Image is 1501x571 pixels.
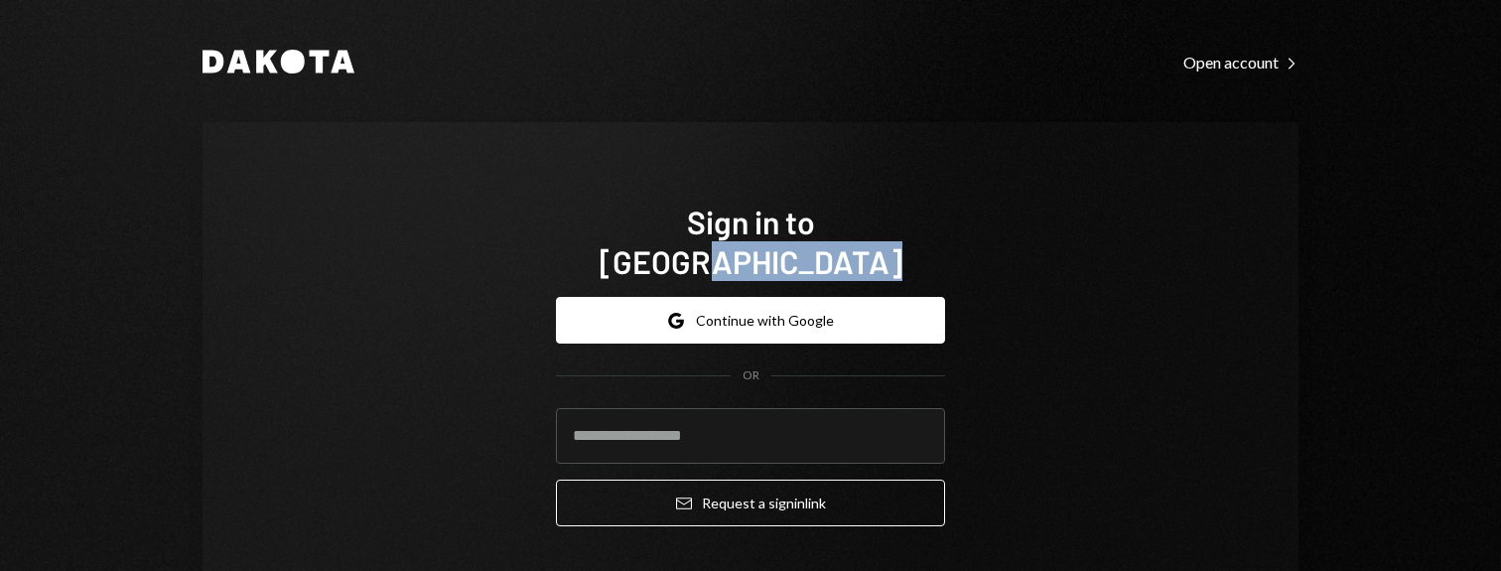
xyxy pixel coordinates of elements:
[1183,53,1298,72] div: Open account
[556,297,945,344] button: Continue with Google
[1183,51,1298,72] a: Open account
[556,480,945,526] button: Request a signinlink
[556,202,945,281] h1: Sign in to [GEOGRAPHIC_DATA]
[743,367,759,384] div: OR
